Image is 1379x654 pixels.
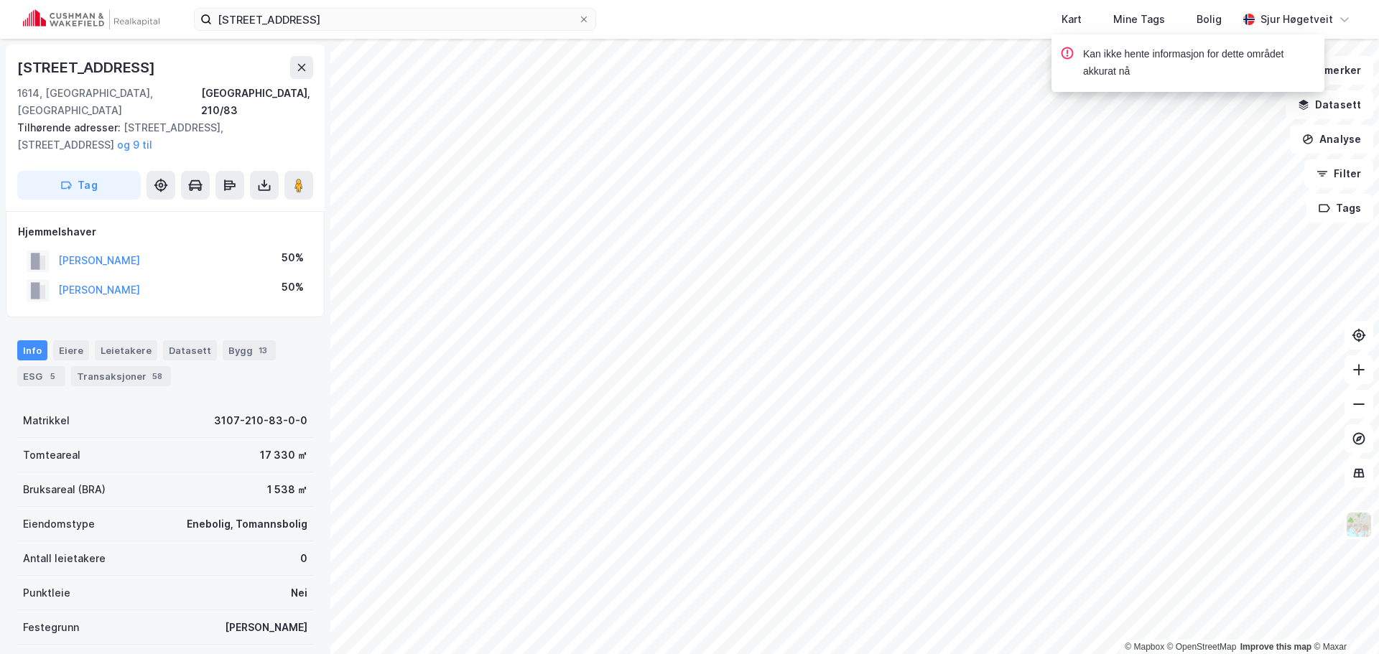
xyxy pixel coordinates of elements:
span: Tilhørende adresser: [17,121,124,134]
div: Datasett [163,340,217,360]
div: Tomteareal [23,447,80,464]
div: [GEOGRAPHIC_DATA], 210/83 [201,85,313,119]
div: Matrikkel [23,412,70,429]
div: [STREET_ADDRESS], [STREET_ADDRESS] [17,119,302,154]
div: 5 [45,369,60,383]
div: Kan ikke hente informasjon for dette området akkurat nå [1083,46,1313,80]
button: Analyse [1290,125,1373,154]
div: Bygg [223,340,276,360]
div: Hjemmelshaver [18,223,312,240]
div: Sjur Høgetveit [1260,11,1333,28]
div: 50% [282,249,304,266]
div: Transaksjoner [71,366,171,386]
div: Kontrollprogram for chat [1307,585,1379,654]
a: Improve this map [1240,642,1311,652]
div: Leietakere [95,340,157,360]
a: Mapbox [1125,642,1164,652]
div: Eiendomstype [23,515,95,533]
div: 17 330 ㎡ [260,447,307,464]
button: Filter [1304,159,1373,188]
div: 1614, [GEOGRAPHIC_DATA], [GEOGRAPHIC_DATA] [17,85,201,119]
div: Info [17,340,47,360]
iframe: Chat Widget [1307,585,1379,654]
div: Eiere [53,340,89,360]
img: Z [1345,511,1373,538]
img: cushman-wakefield-realkapital-logo.202ea83816669bd177139c58696a8fa1.svg [23,9,159,29]
div: Bruksareal (BRA) [23,481,106,498]
div: Nei [291,584,307,602]
div: Mine Tags [1113,11,1165,28]
div: 0 [300,550,307,567]
div: Kart [1062,11,1082,28]
input: Søk på adresse, matrikkel, gårdeiere, leietakere eller personer [212,9,578,30]
div: [STREET_ADDRESS] [17,56,158,79]
div: 50% [282,279,304,296]
button: Tag [17,171,141,200]
div: 58 [149,369,165,383]
button: Tags [1306,194,1373,223]
div: [PERSON_NAME] [225,619,307,636]
div: 1 538 ㎡ [267,481,307,498]
div: Bolig [1197,11,1222,28]
div: Punktleie [23,584,70,602]
button: Datasett [1286,90,1373,119]
div: Enebolig, Tomannsbolig [187,515,307,533]
div: ESG [17,366,65,386]
div: Antall leietakere [23,550,106,567]
div: 13 [256,343,270,358]
div: 3107-210-83-0-0 [214,412,307,429]
div: Festegrunn [23,619,79,636]
a: OpenStreetMap [1167,642,1237,652]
